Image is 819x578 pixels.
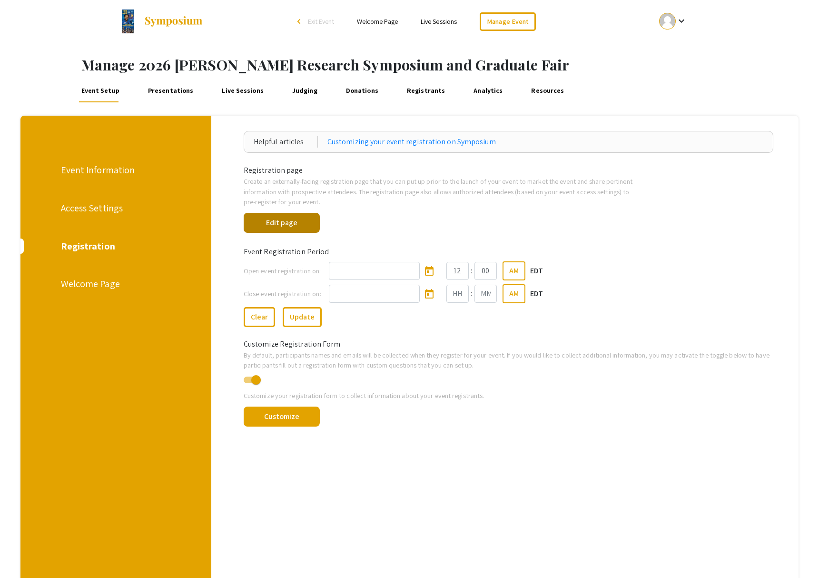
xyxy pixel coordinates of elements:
div: : [469,288,474,299]
a: Live Sessions [220,80,266,102]
iframe: Chat [7,535,40,571]
p: EDT [530,288,543,299]
input: Hours [446,285,469,303]
p: EDT [530,265,543,277]
h1: Manage 2026 [PERSON_NAME] Research Symposium and Graduate Fair [81,56,819,73]
div: Welcome Page [61,277,169,291]
p: Customize your registration form to collect information about your event registrants. [244,390,774,401]
button: AM [503,284,525,303]
button: Open calendar [420,261,439,280]
div: Event Information [61,163,169,177]
div: Registration [61,239,169,253]
div: Customize Registration Form [237,339,781,350]
div: Event Registration Period [237,246,781,258]
span: Exit Event [308,17,334,26]
img: 2026 Ronald E. McNair Research Symposium and Graduate Fair [122,10,134,33]
a: Donations [344,80,381,102]
button: Open calendar [420,284,439,303]
div: : [469,265,474,277]
label: Close event registration on: [244,289,321,299]
a: 2026 Ronald E. McNair Research Symposium and Graduate Fair [122,10,203,33]
div: Registration page [237,165,781,176]
label: Open event registration on: [244,266,321,276]
input: Minutes [474,262,497,280]
img: Symposium by ForagerOne [144,16,203,27]
mat-icon: Expand account dropdown [676,15,687,27]
a: Resources [529,80,566,102]
a: Welcome Page [357,17,398,26]
a: Manage Event [480,12,536,31]
a: Analytics [472,80,505,102]
a: Event Setup [79,80,121,102]
a: Judging [290,80,319,102]
a: Customizing your event registration on Symposium [327,136,496,148]
button: AM [503,261,525,280]
p: By default, participants names and emails will be collected when they register for your event. If... [244,350,774,370]
p: Create an externally-facing registration page that you can put up prior to the launch of your eve... [244,176,638,207]
button: Clear [244,307,275,327]
button: Customize [244,407,320,427]
a: Live Sessions [421,17,457,26]
input: Hours [446,262,469,280]
a: Registrants [405,80,447,102]
div: Helpful articles [254,136,318,148]
button: Edit page [244,213,320,233]
button: Expand account dropdown [649,10,697,32]
div: Access Settings [61,201,169,215]
input: Minutes [474,285,497,303]
a: Presentations [146,80,196,102]
div: arrow_back_ios [297,19,303,24]
button: Update [283,307,322,327]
